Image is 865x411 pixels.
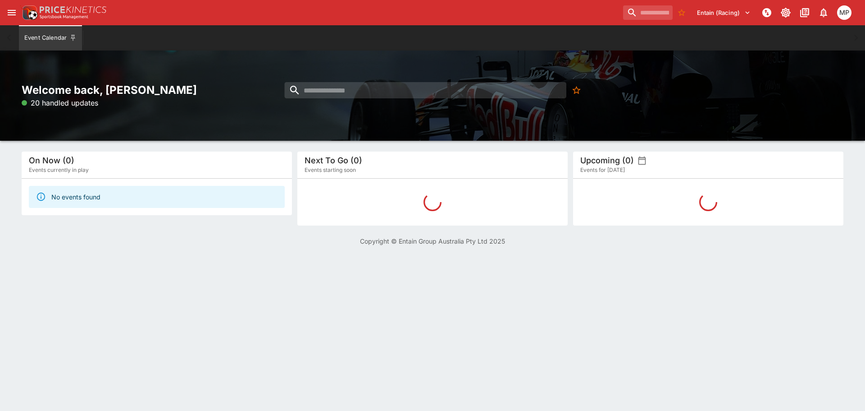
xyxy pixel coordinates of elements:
[29,155,74,166] h5: On Now (0)
[580,155,634,166] h5: Upcoming (0)
[759,5,775,21] button: NOT Connected to PK
[837,5,851,20] div: Michael Polster
[20,4,38,22] img: PriceKinetics Logo
[580,166,625,175] span: Events for [DATE]
[637,156,646,165] button: settings
[19,25,82,51] button: Event Calendar
[305,155,362,166] h5: Next To Go (0)
[40,15,88,19] img: Sportsbook Management
[797,5,813,21] button: Documentation
[22,97,98,108] p: 20 handled updates
[40,6,106,13] img: PriceKinetics
[568,82,584,98] button: No Bookmarks
[815,5,832,21] button: Notifications
[22,83,292,97] h2: Welcome back, [PERSON_NAME]
[778,5,794,21] button: Toggle light/dark mode
[305,166,356,175] span: Events starting soon
[834,3,854,23] button: Michael Polster
[623,5,673,20] input: search
[29,166,89,175] span: Events currently in play
[674,5,689,20] button: No Bookmarks
[4,5,20,21] button: open drawer
[692,5,756,20] button: Select Tenant
[284,82,566,98] input: search
[51,189,100,205] div: No events found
